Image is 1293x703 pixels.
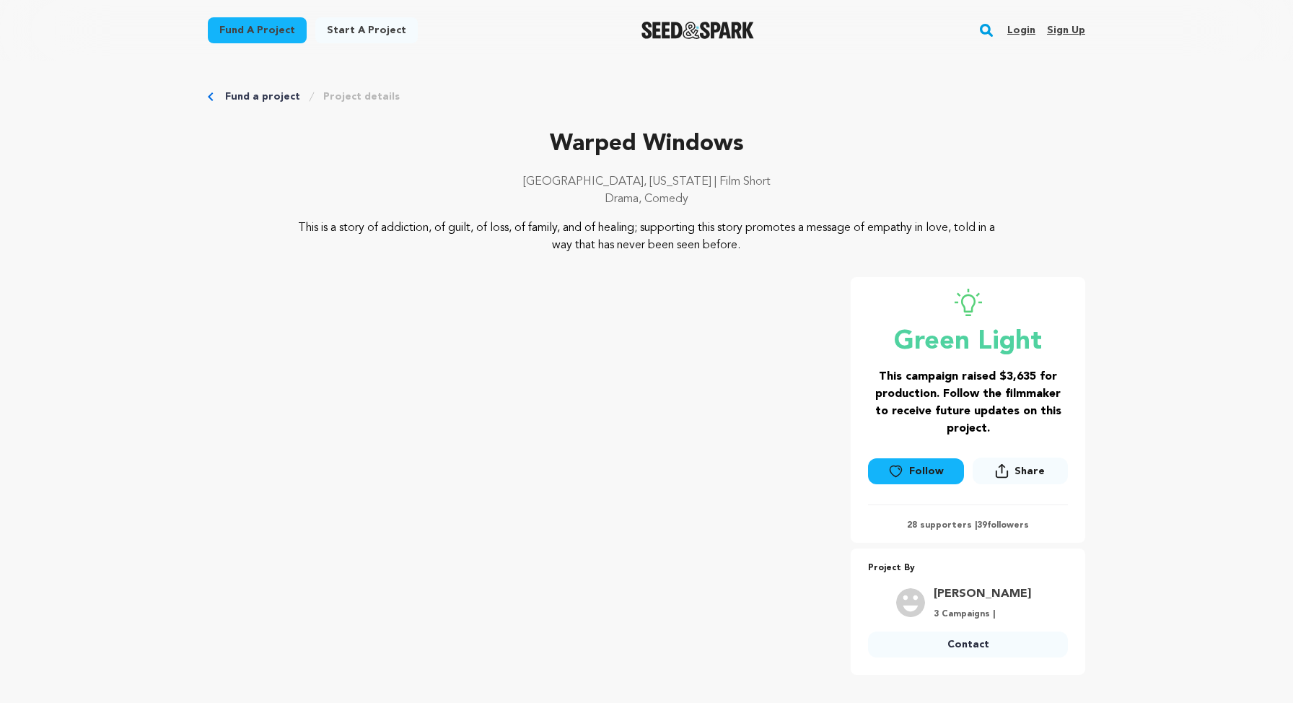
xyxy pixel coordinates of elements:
[208,173,1085,191] p: [GEOGRAPHIC_DATA], [US_STATE] | Film Short
[208,191,1085,208] p: Drama, Comedy
[868,368,1068,437] h3: This campaign raised $3,635 for production. Follow the filmmaker to receive future updates on thi...
[934,585,1031,603] a: Goto VandeWalker Nicole profile
[973,458,1068,490] span: Share
[868,458,963,484] a: Follow
[208,89,1085,104] div: Breadcrumb
[208,127,1085,162] p: Warped Windows
[641,22,755,39] img: Seed&Spark Logo Dark Mode
[868,520,1068,531] p: 28 supporters | followers
[868,328,1068,357] p: Green Light
[208,17,307,43] a: Fund a project
[973,458,1068,484] button: Share
[1047,19,1085,42] a: Sign up
[934,608,1031,620] p: 3 Campaigns |
[868,632,1068,658] a: Contact
[896,588,925,617] img: user.png
[977,521,987,530] span: 39
[323,89,400,104] a: Project details
[1007,19,1035,42] a: Login
[641,22,755,39] a: Seed&Spark Homepage
[315,17,418,43] a: Start a project
[225,89,300,104] a: Fund a project
[868,560,1068,577] p: Project By
[296,219,998,254] p: This is a story of addiction, of guilt, of loss, of family, and of healing; supporting this story...
[1014,464,1045,479] span: Share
